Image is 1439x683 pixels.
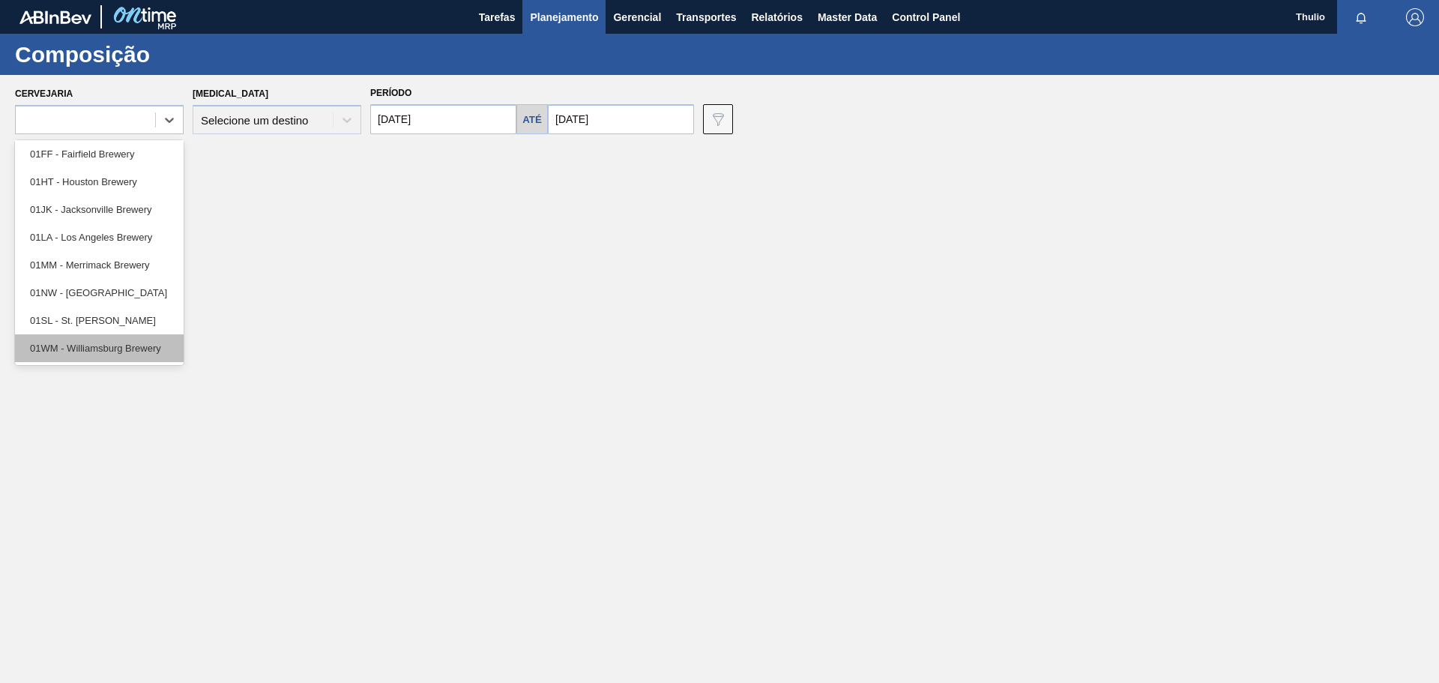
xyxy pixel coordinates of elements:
[751,8,802,26] span: Relatórios
[15,279,184,307] div: 01NW - [GEOGRAPHIC_DATA]
[15,196,184,223] div: 01JK - Jacksonville Brewery
[370,88,411,98] span: Período
[1406,8,1424,26] img: Logout
[703,104,733,134] button: icon-filter-gray
[15,223,184,251] div: 01LA - Los Angeles Brewery
[479,8,516,26] span: Tarefas
[522,114,542,125] h5: Até
[15,46,281,63] h1: Composição
[818,8,877,26] span: Master Data
[548,104,694,134] input: dd/mm/yyyy
[370,104,516,134] input: dd/mm/yyyy
[613,8,661,26] span: Gerencial
[709,110,727,128] img: icon-filter-gray
[892,8,960,26] span: Control Panel
[15,251,184,279] div: 01MM - Merrimack Brewery
[1337,7,1385,28] button: Notificações
[193,88,268,99] label: [MEDICAL_DATA]
[676,8,736,26] span: Transportes
[15,307,184,334] div: 01SL - St. [PERSON_NAME]
[15,140,184,168] div: 01FF - Fairfield Brewery
[530,8,598,26] span: Planejamento
[19,10,91,24] img: TNhmsLtSVTkK8tSr43FrP2fwEKptu5GPRR3wAAAABJRU5ErkJggg==
[15,334,184,362] div: 01WM - Williamsburg Brewery
[15,88,73,99] label: Cervejaria
[15,168,184,196] div: 01HT - Houston Brewery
